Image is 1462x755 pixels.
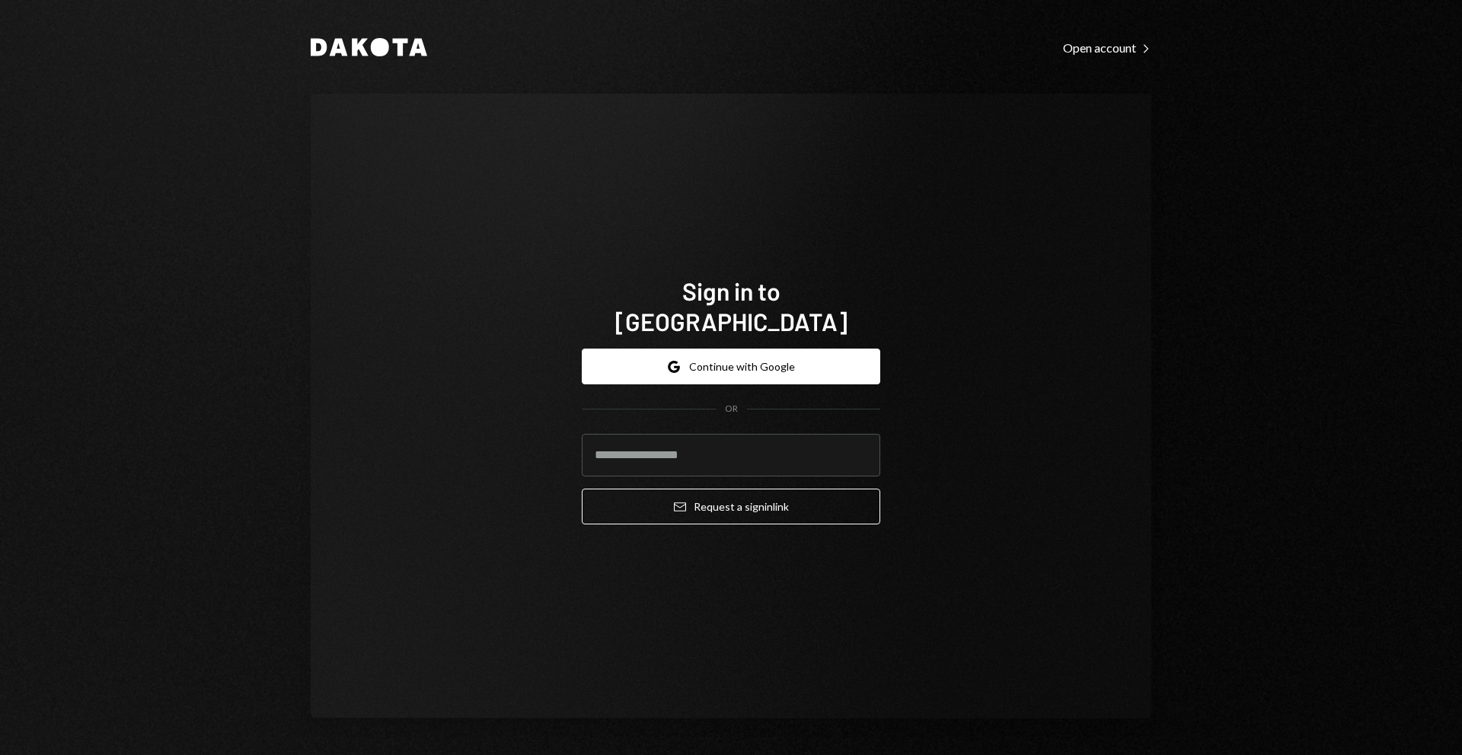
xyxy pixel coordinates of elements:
h1: Sign in to [GEOGRAPHIC_DATA] [582,276,880,336]
div: Open account [1063,40,1151,56]
div: OR [725,403,738,416]
button: Continue with Google [582,349,880,384]
button: Request a signinlink [582,489,880,524]
a: Open account [1063,39,1151,56]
